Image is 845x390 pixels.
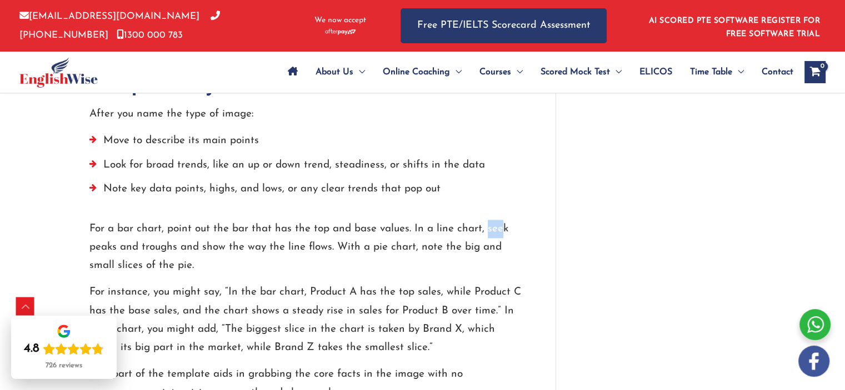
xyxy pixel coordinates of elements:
a: Online CoachingMenu Toggle [374,53,471,92]
img: white-facebook.png [798,346,829,377]
span: Menu Toggle [450,53,462,92]
a: CoursesMenu Toggle [471,53,532,92]
a: Contact [753,53,793,92]
a: ELICOS [631,53,681,92]
li: Note key data points, highs, and lows, or any clear trends that pop out [89,180,522,204]
a: [PHONE_NUMBER] [19,12,220,39]
p: For a bar chart, point out the bar that has the top and base values. In a line chart, seek peaks ... [89,220,522,275]
li: Look for broad trends, like an up or down trend, steadiness, or shifts in the data [89,156,522,180]
aside: Header Widget 1 [642,8,826,44]
li: Move to describe its main points [89,131,522,155]
a: Scored Mock TestMenu Toggle [532,53,631,92]
span: Menu Toggle [353,53,365,92]
span: Menu Toggle [511,53,523,92]
p: For instance, you might say, “In the bar chart, Product A has the top sales, while Product C has ... [89,283,522,357]
div: Rating: 4.8 out of 5 [24,341,104,357]
span: We now accept [314,15,366,26]
span: Scored Mock Test [541,53,610,92]
div: 726 reviews [46,361,82,370]
nav: Site Navigation: Main Menu [279,53,793,92]
span: Contact [762,53,793,92]
span: Courses [479,53,511,92]
span: ELICOS [639,53,672,92]
span: About Us [316,53,353,92]
a: AI SCORED PTE SOFTWARE REGISTER FOR FREE SOFTWARE TRIAL [649,17,821,38]
a: Time TableMenu Toggle [681,53,753,92]
img: cropped-ew-logo [19,57,98,88]
div: 4.8 [24,341,39,357]
a: [EMAIL_ADDRESS][DOMAIN_NAME] [19,12,199,21]
p: After you name the type of image: [89,105,522,123]
a: 1300 000 783 [117,31,183,40]
a: About UsMenu Toggle [307,53,374,92]
a: View Shopping Cart, empty [804,61,826,83]
img: Afterpay-Logo [325,29,356,35]
span: Menu Toggle [732,53,744,92]
span: Online Coaching [383,53,450,92]
span: Time Table [690,53,732,92]
span: Menu Toggle [610,53,622,92]
a: Free PTE/IELTS Scorecard Assessment [401,8,607,43]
